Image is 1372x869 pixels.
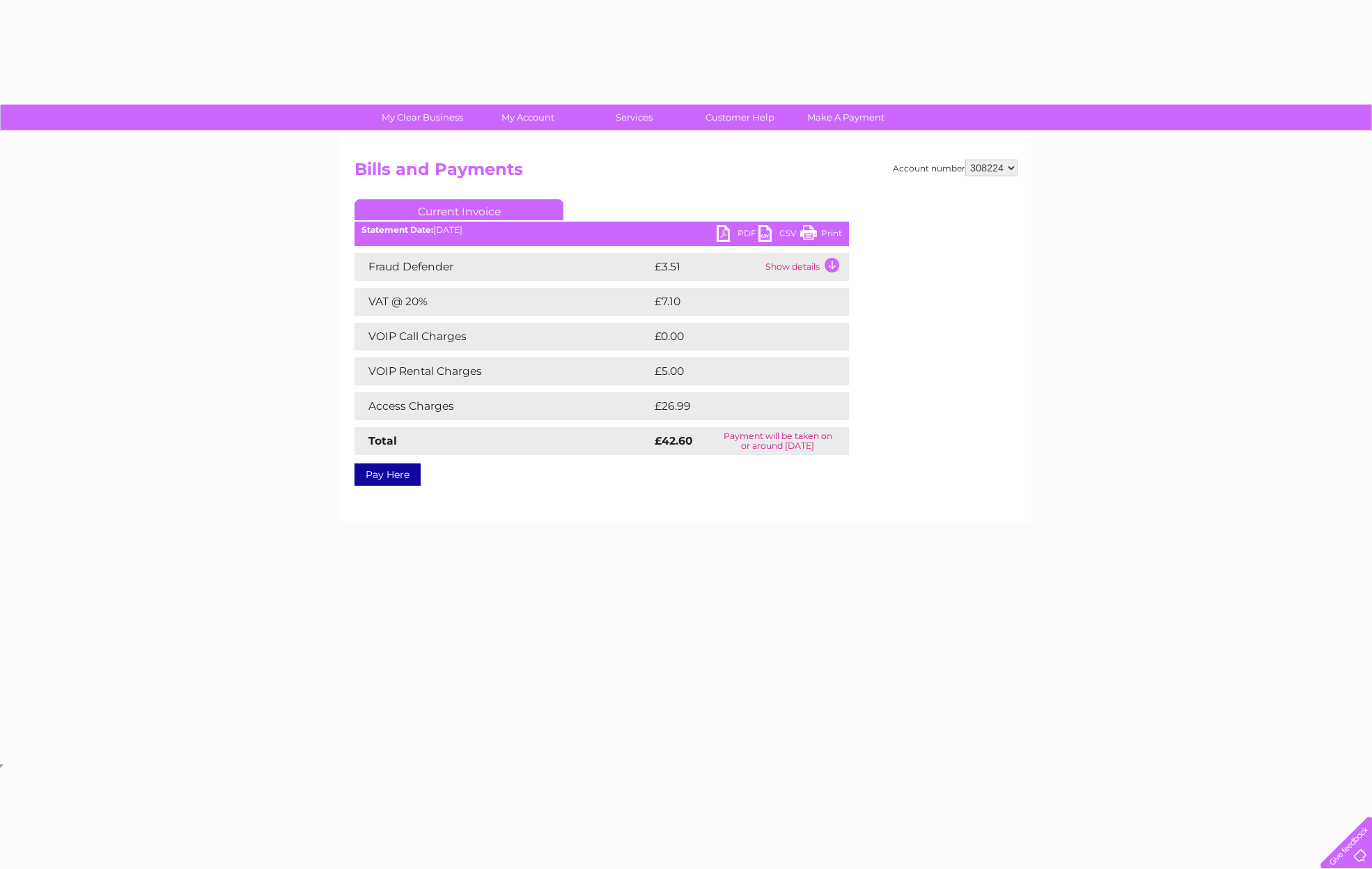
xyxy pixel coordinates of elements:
[365,105,480,130] a: My Clear Business
[354,323,651,351] td: VOIP Call Charges
[354,160,1018,186] h2: Bills and Payments
[354,357,651,385] td: VOIP Rental Charges
[354,199,563,220] a: Current Invoice
[800,225,842,245] a: Print
[577,105,692,130] a: Services
[893,160,1018,176] div: Account number
[354,288,651,316] td: VAT @ 20%
[655,434,693,447] strong: £42.60
[717,225,758,245] a: PDF
[707,427,849,455] td: Payment will be taken on or around [DATE]
[368,434,397,447] strong: Total
[651,357,817,385] td: £5.00
[762,253,849,281] td: Show details
[354,392,651,420] td: Access Charges
[683,105,797,130] a: Customer Help
[471,105,586,130] a: My Account
[354,253,651,281] td: Fraud Defender
[651,323,817,351] td: £0.00
[651,392,822,420] td: £26.99
[354,225,849,235] div: [DATE]
[354,463,421,486] a: Pay Here
[361,224,433,235] b: Statement Date:
[651,288,814,316] td: £7.10
[788,105,903,130] a: Make A Payment
[758,225,800,245] a: CSV
[651,253,762,281] td: £3.51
